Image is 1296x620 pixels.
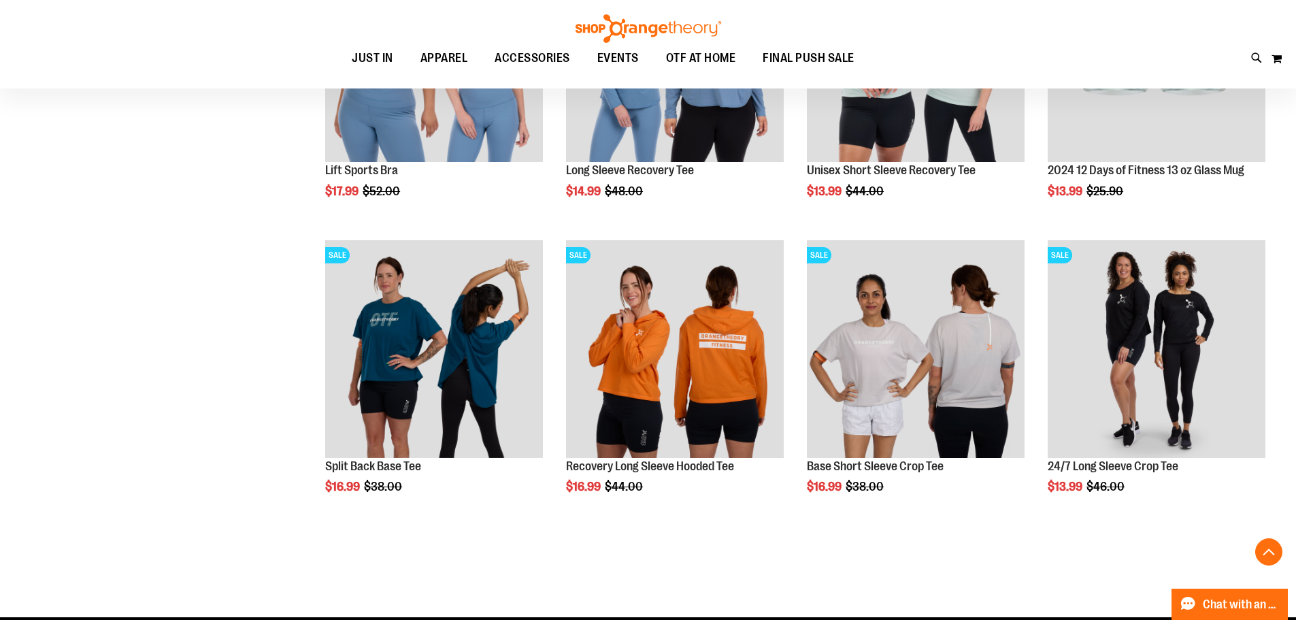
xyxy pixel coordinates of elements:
[807,184,844,198] span: $13.99
[407,43,482,74] a: APPAREL
[420,43,468,74] span: APPAREL
[666,43,736,74] span: OTF AT HOME
[584,43,652,74] a: EVENTS
[325,184,361,198] span: $17.99
[352,43,393,74] span: JUST IN
[481,43,584,74] a: ACCESSORIES
[1048,480,1084,493] span: $13.99
[807,240,1025,458] img: Main Image of Base Short Sleeve Crop Tee
[1048,459,1178,473] a: 24/7 Long Sleeve Crop Tee
[325,247,350,263] span: SALE
[325,459,421,473] a: Split Back Base Tee
[1086,480,1127,493] span: $46.00
[1048,240,1265,460] a: 24/7 Long Sleeve Crop TeeSALE
[325,240,543,458] img: Split Back Base Tee
[1048,163,1244,177] a: 2024 12 Days of Fitness 13 oz Glass Mug
[574,14,723,43] img: Shop Orangetheory
[846,184,886,198] span: $44.00
[364,480,404,493] span: $38.00
[566,480,603,493] span: $16.99
[363,184,402,198] span: $52.00
[807,163,976,177] a: Unisex Short Sleeve Recovery Tee
[807,480,844,493] span: $16.99
[1086,184,1125,198] span: $25.90
[605,184,645,198] span: $48.00
[1203,598,1280,611] span: Chat with an Expert
[1048,247,1072,263] span: SALE
[1048,240,1265,458] img: 24/7 Long Sleeve Crop Tee
[566,240,784,458] img: Main Image of Recovery Long Sleeve Hooded Tee
[338,43,407,74] a: JUST IN
[495,43,570,74] span: ACCESSORIES
[1048,184,1084,198] span: $13.99
[325,480,362,493] span: $16.99
[566,184,603,198] span: $14.99
[749,43,868,74] a: FINAL PUSH SALE
[1172,589,1289,620] button: Chat with an Expert
[807,247,831,263] span: SALE
[559,233,791,529] div: product
[763,43,854,74] span: FINAL PUSH SALE
[605,480,645,493] span: $44.00
[807,240,1025,460] a: Main Image of Base Short Sleeve Crop TeeSALE
[566,247,591,263] span: SALE
[566,240,784,460] a: Main Image of Recovery Long Sleeve Hooded TeeSALE
[846,480,886,493] span: $38.00
[807,459,944,473] a: Base Short Sleeve Crop Tee
[325,240,543,460] a: Split Back Base TeeSALE
[566,163,694,177] a: Long Sleeve Recovery Tee
[652,43,750,74] a: OTF AT HOME
[566,459,734,473] a: Recovery Long Sleeve Hooded Tee
[800,233,1031,529] div: product
[325,163,398,177] a: Lift Sports Bra
[1041,233,1272,529] div: product
[318,233,550,529] div: product
[1255,538,1282,566] button: Back To Top
[597,43,639,74] span: EVENTS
